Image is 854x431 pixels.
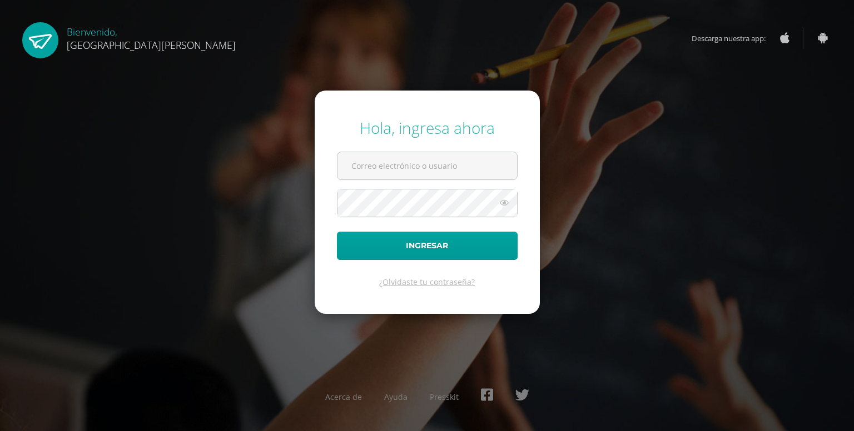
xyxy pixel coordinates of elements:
a: ¿Olvidaste tu contraseña? [379,277,475,287]
div: Bienvenido, [67,22,236,52]
span: Descarga nuestra app: [692,28,777,49]
button: Ingresar [337,232,518,260]
a: Ayuda [384,392,408,402]
span: [GEOGRAPHIC_DATA][PERSON_NAME] [67,38,236,52]
div: Hola, ingresa ahora [337,117,518,138]
input: Correo electrónico o usuario [337,152,517,179]
a: Acerca de [325,392,362,402]
a: Presskit [430,392,459,402]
